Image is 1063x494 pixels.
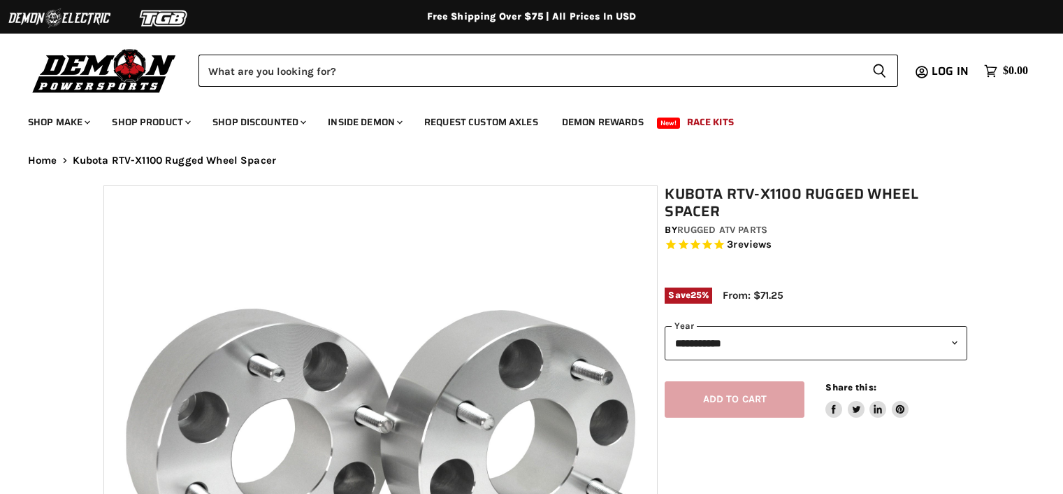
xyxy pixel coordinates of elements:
[112,5,217,31] img: TGB Logo 2
[665,238,967,253] span: Rated 4.7 out of 5 stars 3 reviews
[665,326,967,360] select: year
[1003,64,1028,78] span: $0.00
[665,223,967,238] div: by
[733,239,772,251] span: reviews
[723,289,783,302] span: From: $71.25
[7,5,112,31] img: Demon Electric Logo 2
[825,382,876,393] span: Share this:
[861,55,898,87] button: Search
[657,118,681,129] span: New!
[17,102,1025,136] ul: Main menu
[414,108,549,136] a: Request Custom Axles
[73,155,276,167] span: Kubota RTV-X1100 Rugged Wheel Spacer
[17,108,99,136] a: Shop Make
[925,65,977,78] a: Log in
[101,108,199,136] a: Shop Product
[825,381,909,418] aside: Share this:
[690,290,702,300] span: 25
[677,108,744,136] a: Race Kits
[665,288,712,303] span: Save %
[28,45,181,95] img: Demon Powersports
[28,155,57,167] a: Home
[317,108,411,136] a: Inside Demon
[198,55,898,87] form: Product
[665,185,967,220] h1: Kubota RTV-X1100 Rugged Wheel Spacer
[198,55,861,87] input: Search
[677,224,767,236] a: Rugged ATV Parts
[977,61,1035,81] a: $0.00
[727,239,772,251] span: 3 reviews
[551,108,654,136] a: Demon Rewards
[202,108,314,136] a: Shop Discounted
[932,62,969,80] span: Log in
